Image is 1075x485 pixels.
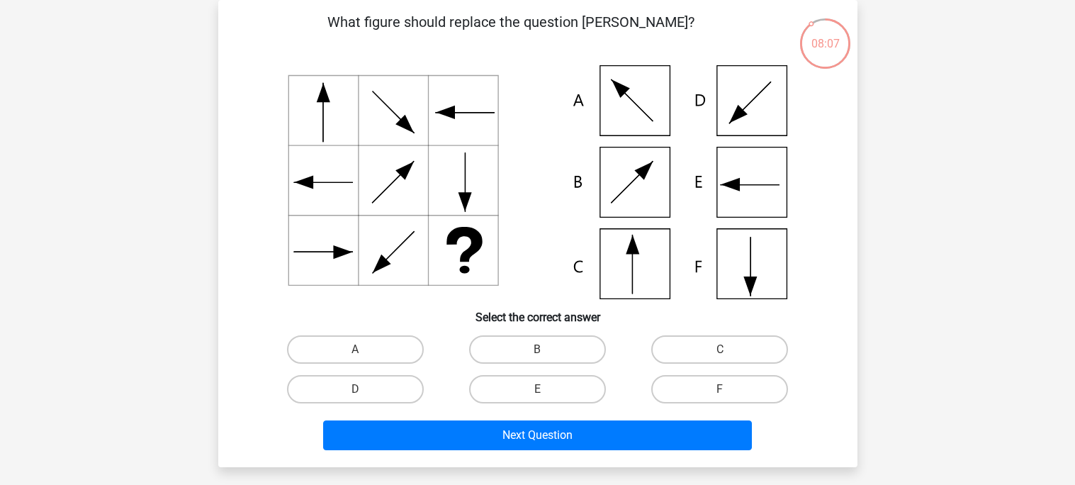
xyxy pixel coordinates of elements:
[651,375,788,403] label: F
[469,335,606,364] label: B
[651,335,788,364] label: C
[241,299,835,324] h6: Select the correct answer
[287,335,424,364] label: A
[287,375,424,403] label: D
[799,17,852,52] div: 08:07
[323,420,752,450] button: Next Question
[469,375,606,403] label: E
[241,11,782,54] p: What figure should replace the question [PERSON_NAME]?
